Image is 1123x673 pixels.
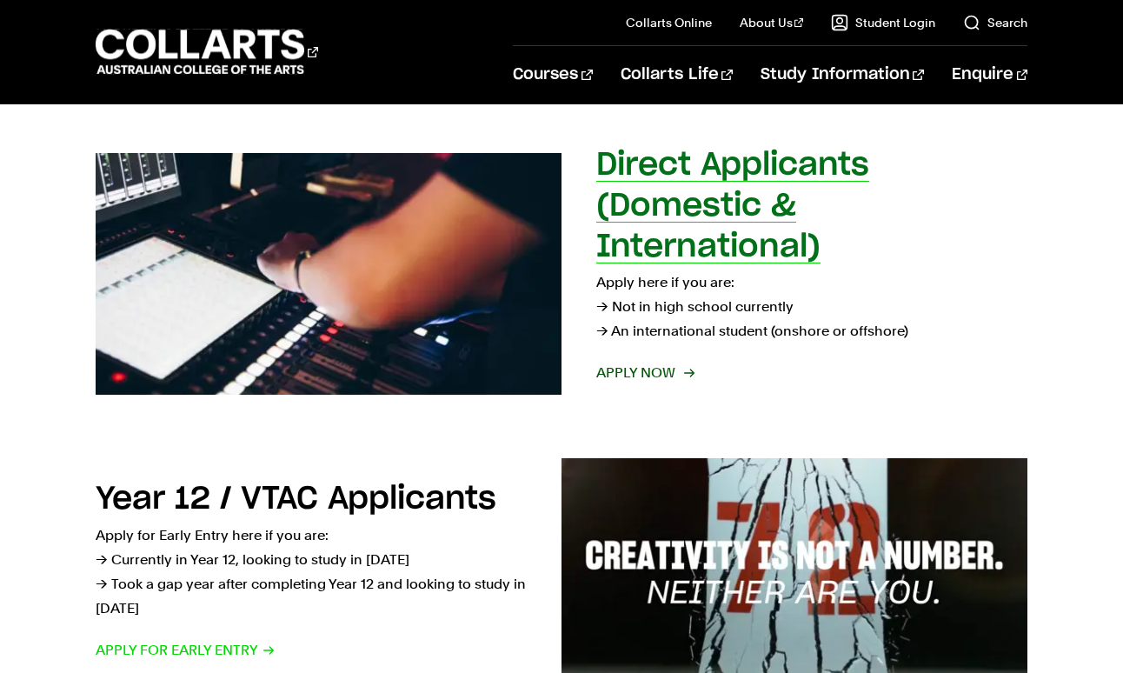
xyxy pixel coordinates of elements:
[96,145,1027,403] a: Direct Applicants (Domestic & International) Apply here if you are:→ Not in high school currently...
[952,46,1027,103] a: Enquire
[831,14,935,31] a: Student Login
[963,14,1027,31] a: Search
[96,483,496,515] h2: Year 12 / VTAC Applicants
[740,14,804,31] a: About Us
[513,46,592,103] a: Courses
[96,638,276,663] span: Apply for Early Entry
[761,46,924,103] a: Study Information
[621,46,733,103] a: Collarts Life
[626,14,712,31] a: Collarts Online
[596,361,693,385] span: Apply now
[596,270,1027,343] p: Apply here if you are: → Not in high school currently → An international student (onshore or offs...
[96,27,318,77] div: Go to homepage
[596,150,869,263] h2: Direct Applicants (Domestic & International)
[96,523,527,621] p: Apply for Early Entry here if you are: → Currently in Year 12, looking to study in [DATE] → Took ...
